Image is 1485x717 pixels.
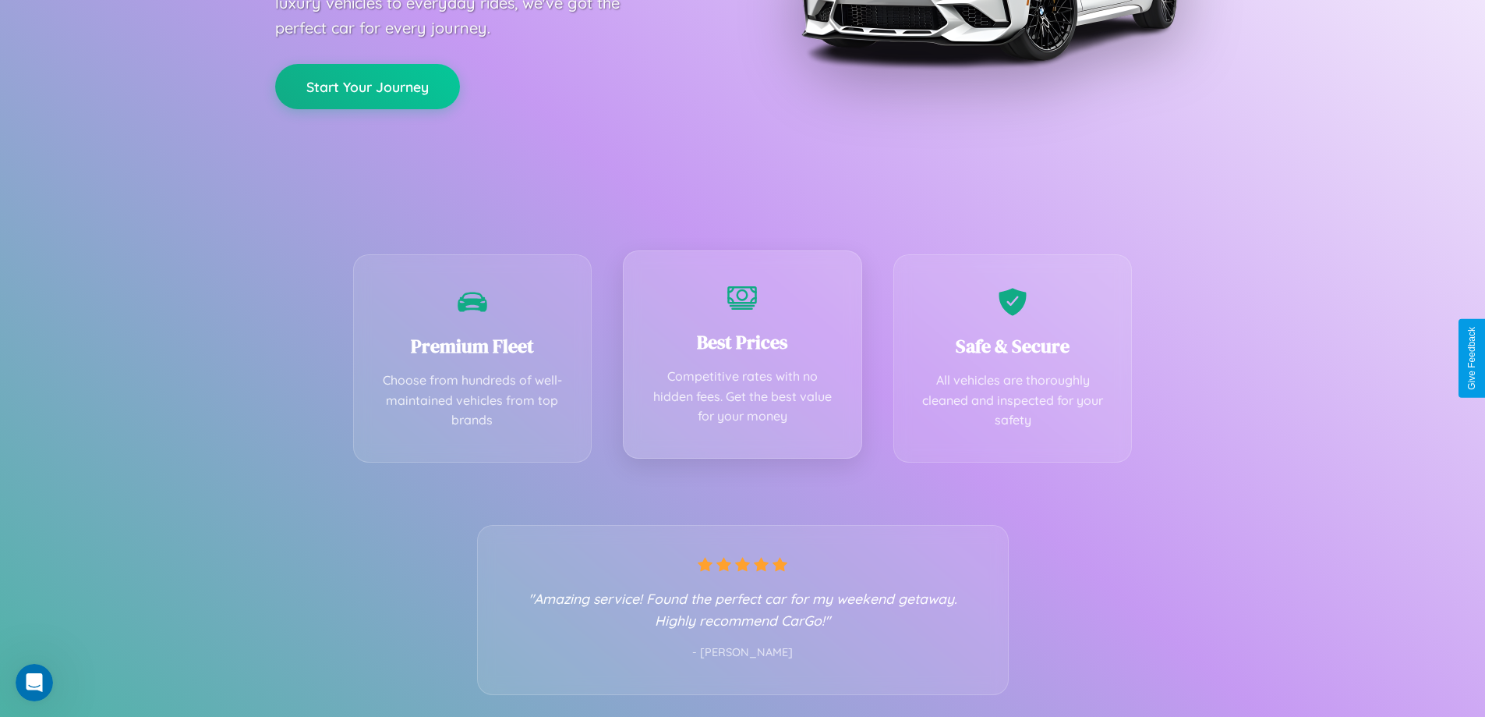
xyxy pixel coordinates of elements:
h3: Best Prices [647,329,838,355]
h3: Premium Fleet [377,333,568,359]
p: All vehicles are thoroughly cleaned and inspected for your safety [918,371,1108,431]
p: - [PERSON_NAME] [509,643,977,663]
iframe: Intercom live chat [16,664,53,701]
p: "Amazing service! Found the perfect car for my weekend getaway. Highly recommend CarGo!" [509,587,977,631]
button: Start Your Journey [275,64,460,109]
div: Give Feedback [1466,327,1477,390]
h3: Safe & Secure [918,333,1108,359]
p: Competitive rates with no hidden fees. Get the best value for your money [647,367,838,427]
p: Choose from hundreds of well-maintained vehicles from top brands [377,371,568,431]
